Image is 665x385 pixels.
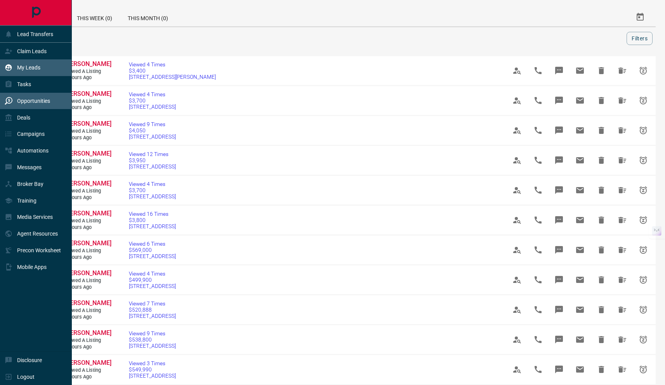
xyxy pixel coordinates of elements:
[64,299,111,307] span: [PERSON_NAME]
[69,8,120,26] div: This Week (0)
[634,151,653,170] span: Snooze
[550,241,568,259] span: Message
[613,330,632,349] span: Hide All from Janice Chung
[129,223,176,229] span: [STREET_ADDRESS]
[129,104,176,110] span: [STREET_ADDRESS]
[64,359,111,367] a: [PERSON_NAME]
[613,300,632,319] span: Hide All from Janice Chung
[64,284,111,291] span: 7 hours ago
[550,61,568,80] span: Message
[129,307,176,313] span: $520,888
[129,330,176,349] a: Viewed 9 Times$538,800[STREET_ADDRESS]
[129,271,176,289] a: Viewed 4 Times$499,900[STREET_ADDRESS]
[129,366,176,373] span: $549,990
[64,135,111,141] span: 6 hours ago
[129,181,176,199] a: Viewed 4 Times$3,700[STREET_ADDRESS]
[550,151,568,170] span: Message
[634,91,653,110] span: Snooze
[129,97,176,104] span: $3,700
[529,121,547,140] span: Call
[508,360,526,379] span: View Profile
[129,336,176,343] span: $538,800
[550,271,568,289] span: Message
[592,271,611,289] span: Hide
[64,224,111,231] span: 6 hours ago
[129,74,216,80] span: [STREET_ADDRESS][PERSON_NAME]
[64,180,111,188] a: [PERSON_NAME]
[571,91,589,110] span: Email
[550,211,568,229] span: Message
[64,307,111,314] span: Viewed a Listing
[592,330,611,349] span: Hide
[129,151,176,157] span: Viewed 12 Times
[592,91,611,110] span: Hide
[64,299,111,307] a: [PERSON_NAME]
[634,330,653,349] span: Snooze
[571,151,589,170] span: Email
[529,151,547,170] span: Call
[508,300,526,319] span: View Profile
[592,121,611,140] span: Hide
[64,150,111,158] a: [PERSON_NAME]
[529,241,547,259] span: Call
[129,283,176,289] span: [STREET_ADDRESS]
[508,121,526,140] span: View Profile
[129,313,176,319] span: [STREET_ADDRESS]
[64,120,111,128] a: [PERSON_NAME]
[129,211,176,217] span: Viewed 16 Times
[529,300,547,319] span: Call
[634,121,653,140] span: Snooze
[592,181,611,199] span: Hide
[571,241,589,259] span: Email
[64,98,111,105] span: Viewed a Listing
[64,150,111,157] span: [PERSON_NAME]
[634,271,653,289] span: Snooze
[129,127,176,134] span: $4,050
[129,157,176,163] span: $3,950
[64,210,111,217] span: [PERSON_NAME]
[64,90,111,98] a: [PERSON_NAME]
[129,217,176,223] span: $3,800
[64,344,111,350] span: 7 hours ago
[129,187,176,193] span: $3,700
[634,61,653,80] span: Snooze
[129,300,176,307] span: Viewed 7 Times
[634,300,653,319] span: Snooze
[64,254,111,261] span: 6 hours ago
[64,374,111,380] span: 8 hours ago
[64,329,111,337] a: [PERSON_NAME]
[129,68,216,74] span: $3,400
[550,300,568,319] span: Message
[129,247,176,253] span: $569,000
[550,330,568,349] span: Message
[508,271,526,289] span: View Profile
[508,330,526,349] span: View Profile
[129,211,176,229] a: Viewed 16 Times$3,800[STREET_ADDRESS]
[571,61,589,80] span: Email
[529,360,547,379] span: Call
[592,241,611,259] span: Hide
[64,359,111,366] span: [PERSON_NAME]
[613,91,632,110] span: Hide All from ATIF ZAHOOR
[550,360,568,379] span: Message
[631,8,649,26] button: Select Date Range
[129,61,216,68] span: Viewed 4 Times
[64,337,111,344] span: Viewed a Listing
[64,75,111,81] span: 5 hours ago
[64,218,111,224] span: Viewed a Listing
[129,91,176,97] span: Viewed 4 Times
[120,8,176,26] div: This Month (0)
[64,194,111,201] span: 6 hours ago
[64,128,111,135] span: Viewed a Listing
[129,181,176,187] span: Viewed 4 Times
[592,211,611,229] span: Hide
[129,343,176,349] span: [STREET_ADDRESS]
[508,61,526,80] span: View Profile
[613,211,632,229] span: Hide All from ATIF ZAHOOR
[613,271,632,289] span: Hide All from Janice Chung
[613,151,632,170] span: Hide All from ATIF ZAHOOR
[613,121,632,140] span: Hide All from ATIF ZAHOOR
[129,300,176,319] a: Viewed 7 Times$520,888[STREET_ADDRESS]
[129,121,176,140] a: Viewed 9 Times$4,050[STREET_ADDRESS]
[613,360,632,379] span: Hide All from Janice Chung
